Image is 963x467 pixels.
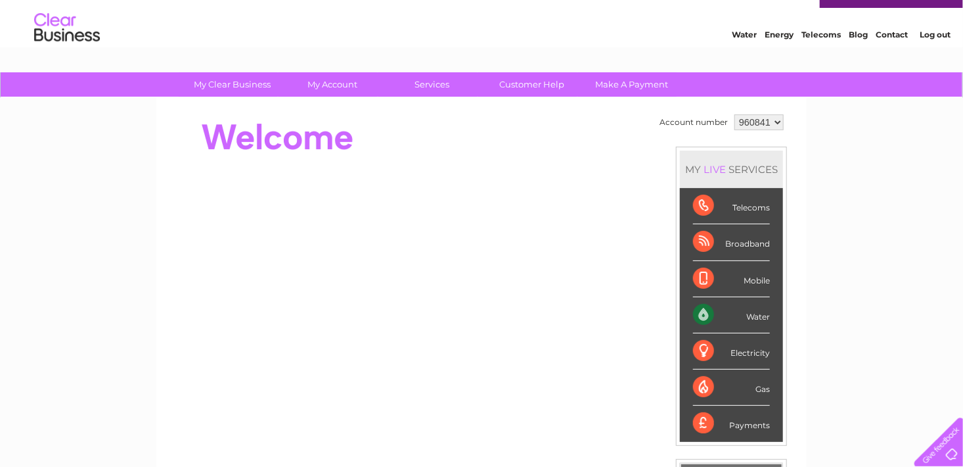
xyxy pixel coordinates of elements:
[732,56,757,66] a: Water
[680,151,783,188] div: MY SERVICES
[801,56,841,66] a: Telecoms
[693,333,770,370] div: Electricity
[172,7,793,64] div: Clear Business is a trading name of Verastar Limited (registered in [GEOGRAPHIC_DATA] No. 3667643...
[478,72,587,97] a: Customer Help
[920,56,951,66] a: Log out
[656,111,731,134] td: Account number
[693,297,770,333] div: Water
[715,7,806,23] a: 0333 014 3131
[693,224,770,260] div: Broadband
[765,56,794,66] a: Energy
[693,261,770,297] div: Mobile
[876,56,908,66] a: Contact
[693,370,770,406] div: Gas
[578,72,686,97] a: Make A Payment
[849,56,868,66] a: Blog
[179,72,287,97] a: My Clear Business
[279,72,387,97] a: My Account
[693,406,770,441] div: Payments
[378,72,487,97] a: Services
[693,188,770,224] div: Telecoms
[34,34,101,74] img: logo.png
[701,163,728,176] div: LIVE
